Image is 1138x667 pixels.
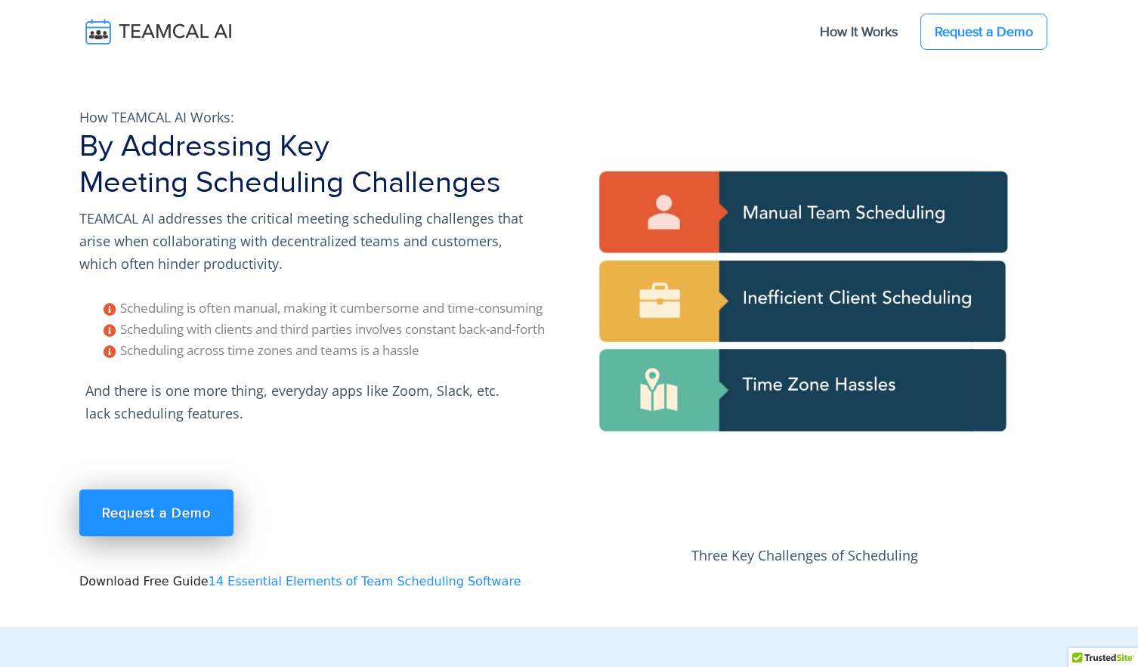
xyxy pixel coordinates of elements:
[79,373,533,431] p: And there is one more thing, everyday apps like Zoom, Slack, etc. lack scheduling features.
[79,106,533,128] p: How TEAMCAL AI Works:
[104,319,560,340] li: Scheduling with clients and third parties involves constant back-and-forth
[79,128,560,201] h1: By Addressing Key Meeting Scheduling Challenges
[805,16,913,48] a: How It Works
[70,91,569,627] div: Download Free Guide
[578,544,1031,567] p: Three Key Challenges of Scheduling
[104,298,560,319] li: Scheduling is often manual, making it cumbersome and time-consuming
[578,91,1031,544] img: pic
[920,14,1047,50] a: Request a Demo
[79,207,533,275] p: TEAMCAL AI addresses the critical meeting scheduling challenges that arise when collaborating wit...
[104,340,560,361] li: Scheduling across time zones and teams is a hassle
[209,574,521,588] a: 14 Essential Elements of Team Scheduling Software
[79,489,233,536] a: Request a Demo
